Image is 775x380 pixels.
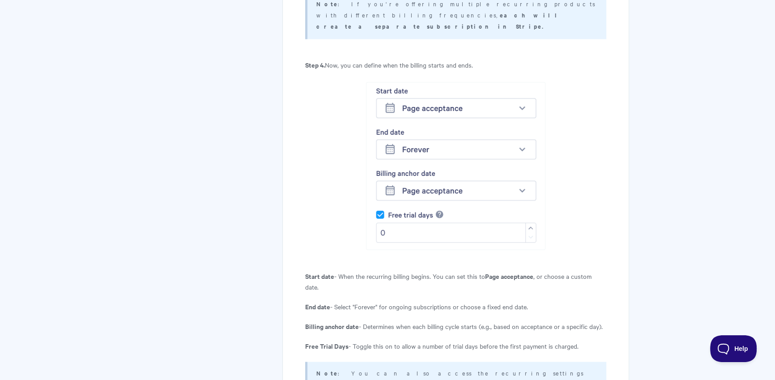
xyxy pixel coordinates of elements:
[305,301,330,311] b: End date
[305,60,606,70] p: Now, you can define when the billing starts and ends.
[316,368,338,377] b: Note
[366,82,545,250] img: file-yv36CUjHdT.png
[305,320,606,331] p: - Determines when each billing cycle starts (e.g., based on acceptance or a specific day).
[305,60,325,69] b: Step 4.
[305,270,606,292] p: - When the recurring billing begins. You can set this to , or choose a custom date.
[305,301,606,312] p: - Select "Forever" for ongoing subscriptions or choose a fixed end date.
[305,271,334,280] b: Start date
[485,271,533,280] strong: Page acceptance
[305,341,349,350] b: Free Trial Days
[305,321,359,330] b: Billing anchor date
[710,335,757,362] iframe: Toggle Customer Support
[305,340,606,351] p: - Toggle this on to allow a number of trial days before the first payment is charged.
